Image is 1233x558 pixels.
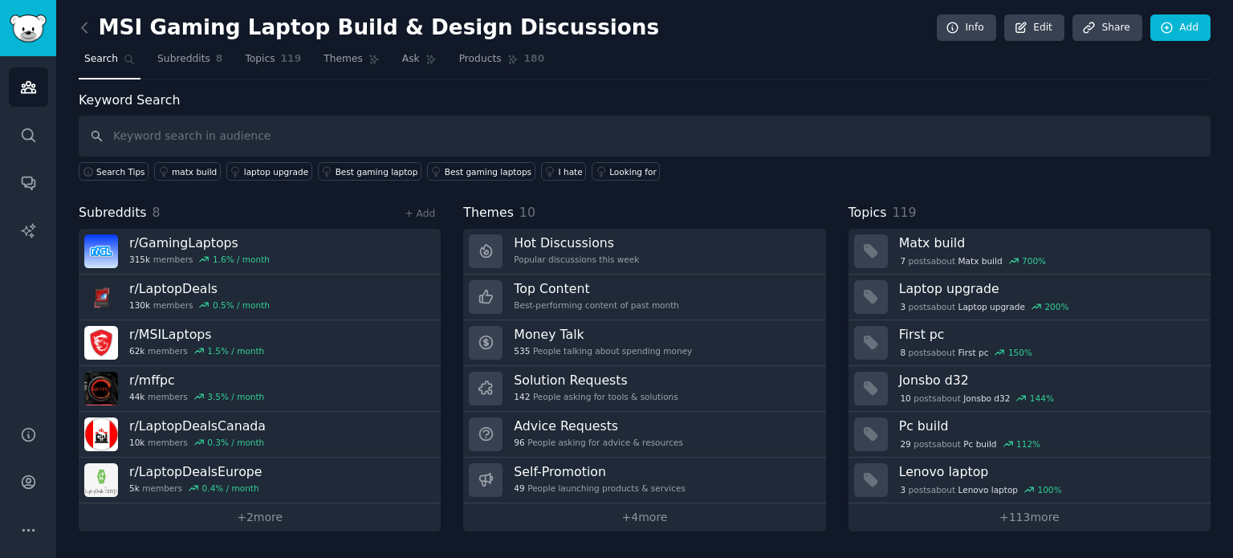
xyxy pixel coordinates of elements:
span: Subreddits [79,203,147,223]
h3: Top Content [514,280,679,297]
span: 62k [129,345,144,356]
span: 535 [514,345,530,356]
span: 8 [216,52,223,67]
div: post s about [899,254,1048,268]
a: Best gaming laptop [318,162,421,181]
span: 180 [524,52,545,67]
a: laptop upgrade [226,162,312,181]
input: Keyword search in audience [79,116,1211,157]
div: People asking for tools & solutions [514,391,678,402]
span: Topics [245,52,275,67]
span: 3 [900,484,905,495]
a: Solution Requests142People asking for tools & solutions [463,366,825,412]
a: Advice Requests96People asking for advice & resources [463,412,825,458]
div: 100 % [1037,484,1061,495]
span: Search [84,52,118,67]
h3: Advice Requests [514,417,683,434]
h3: r/ MSILaptops [129,326,264,343]
h3: First pc [899,326,1199,343]
div: laptop upgrade [244,166,308,177]
span: 96 [514,437,524,448]
span: First pc [958,347,989,358]
span: Topics [848,203,887,223]
a: +2more [79,503,441,532]
div: I hate [559,166,583,177]
span: 44k [129,391,144,402]
span: 119 [892,205,916,220]
div: People asking for advice & resources [514,437,683,448]
a: matx build [154,162,221,181]
span: Jonsbo d32 [963,393,1010,404]
span: 49 [514,483,524,494]
h3: Pc build [899,417,1199,434]
button: Search Tips [79,162,149,181]
span: 8 [900,347,905,358]
div: 0.4 % / month [202,483,259,494]
div: post s about [899,483,1064,497]
a: Topics119 [239,47,307,79]
div: members [129,483,262,494]
a: Subreddits8 [152,47,228,79]
img: GamingLaptops [84,234,118,268]
a: Share [1072,14,1141,42]
div: matx build [172,166,217,177]
img: GummySearch logo [10,14,47,43]
a: Info [937,14,996,42]
a: First pc8postsaboutFirst pc150% [848,320,1211,366]
h3: Hot Discussions [514,234,639,251]
h3: r/ LaptopDealsCanada [129,417,266,434]
span: 142 [514,391,530,402]
div: post s about [899,345,1034,360]
h2: MSI Gaming Laptop Build & Design Discussions [79,15,659,41]
a: + Add [405,208,435,219]
a: r/mffpc44kmembers3.5% / month [79,366,441,412]
a: Products180 [454,47,550,79]
div: 144 % [1030,393,1054,404]
div: 150 % [1008,347,1032,358]
span: 130k [129,299,150,311]
div: Looking for [609,166,657,177]
a: Looking for [592,162,660,181]
div: post s about [899,299,1071,314]
a: I hate [541,162,587,181]
a: Add [1150,14,1211,42]
div: Best gaming laptops [445,166,531,177]
a: r/LaptopDealsEurope5kmembers0.4% / month [79,458,441,503]
div: 0.5 % / month [213,299,270,311]
a: Money Talk535People talking about spending money [463,320,825,366]
a: Edit [1004,14,1064,42]
span: 315k [129,254,150,265]
div: 1.6 % / month [213,254,270,265]
a: Self-Promotion49People launching products & services [463,458,825,503]
span: 8 [153,205,161,220]
span: Products [459,52,502,67]
div: members [129,391,264,402]
div: 3.5 % / month [207,391,264,402]
a: Ask [397,47,442,79]
div: members [129,299,270,311]
span: 7 [900,255,905,267]
div: People launching products & services [514,483,686,494]
span: 10 [900,393,910,404]
h3: Matx build [899,234,1199,251]
div: Best-performing content of past month [514,299,679,311]
span: 119 [281,52,302,67]
label: Keyword Search [79,92,180,108]
span: Matx build [958,255,1003,267]
span: Pc build [963,438,996,450]
span: Ask [402,52,420,67]
div: members [129,345,264,356]
span: Themes [463,203,514,223]
a: r/GamingLaptops315kmembers1.6% / month [79,229,441,275]
span: Subreddits [157,52,210,67]
span: 29 [900,438,910,450]
a: Top ContentBest-performing content of past month [463,275,825,320]
a: r/LaptopDealsCanada10kmembers0.3% / month [79,412,441,458]
div: 1.5 % / month [207,345,264,356]
h3: Lenovo laptop [899,463,1199,480]
div: People talking about spending money [514,345,692,356]
img: LaptopDealsEurope [84,463,118,497]
div: Best gaming laptop [336,166,418,177]
span: 10k [129,437,144,448]
a: Jonsbo d3210postsaboutJonsbo d32144% [848,366,1211,412]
